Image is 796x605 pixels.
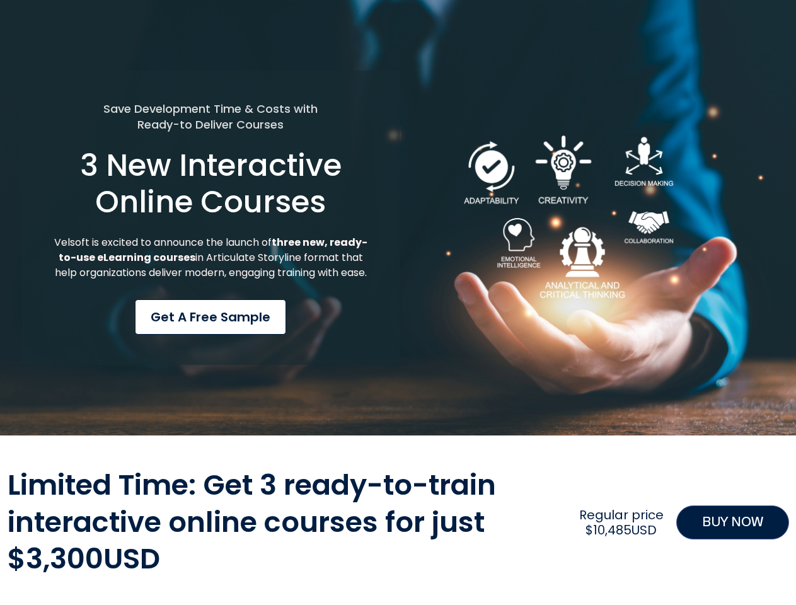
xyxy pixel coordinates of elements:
a: Get a Free Sample [135,299,286,335]
p: Velsoft is excited to announce the launch of in Articulate Storyline format that help organizatio... [52,235,369,280]
h1: 3 New Interactive Online Courses [52,147,369,220]
span: Get a Free Sample [151,308,270,326]
a: BUY NOW [676,505,789,539]
span: BUY NOW [702,512,763,533]
strong: three new, ready-to-use eLearning courses [59,235,367,265]
h2: Limited Time: Get 3 ready-to-train interactive online courses for just $3,300USD [8,467,567,578]
h2: Regular price $10,485USD [573,507,669,538]
h5: Save Development Time & Costs with Ready-to Deliver Courses [52,101,369,132]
